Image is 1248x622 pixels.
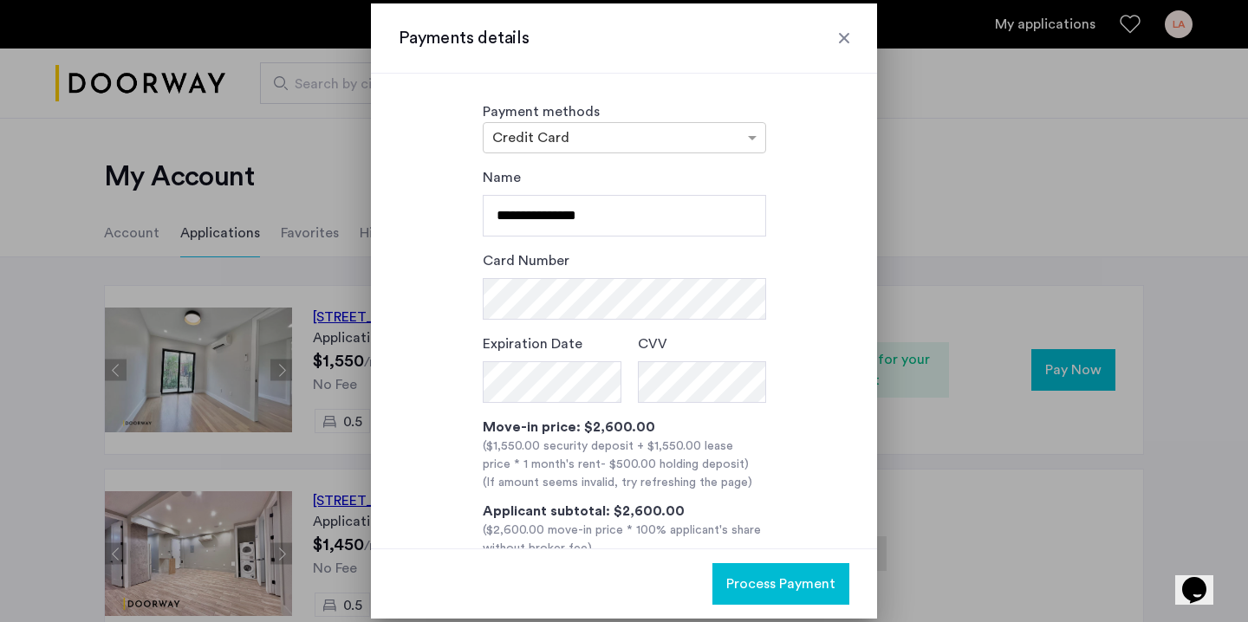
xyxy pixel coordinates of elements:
[483,474,766,492] div: (If amount seems invalid, try refreshing the page)
[638,334,667,354] label: CVV
[483,105,600,119] label: Payment methods
[601,458,744,470] span: - $500.00 holding deposit
[399,26,849,50] h3: Payments details
[726,573,835,594] span: Process Payment
[483,417,766,437] div: Move-in price: $2,600.00
[483,522,766,558] div: ($2,600.00 move-in price * 100% applicant's share without broker fee)
[483,437,766,474] div: ($1,550.00 security deposit + $1,550.00 lease price * 1 month's rent )
[483,501,766,522] div: Applicant subtotal: $2,600.00
[712,563,849,605] button: button
[483,250,569,271] label: Card Number
[1175,553,1231,605] iframe: chat widget
[483,334,582,354] label: Expiration Date
[483,167,521,188] label: Name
